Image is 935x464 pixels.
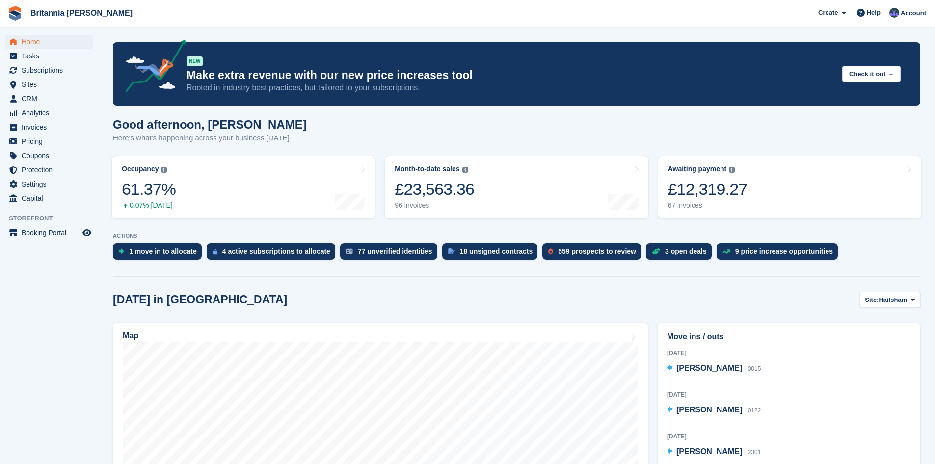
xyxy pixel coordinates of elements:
a: menu [5,35,93,49]
a: menu [5,63,93,77]
span: Sites [22,78,80,91]
span: Booking Portal [22,226,80,240]
a: 559 prospects to review [542,243,646,265]
img: deal-1b604bf984904fb50ccaf53a9ad4b4a5d6e5aea283cecdc64d6e3604feb123c2.svg [652,248,660,255]
div: 96 invoices [395,201,474,210]
span: Site: [865,295,879,305]
span: CRM [22,92,80,106]
span: [PERSON_NAME] [676,364,742,372]
a: menu [5,163,93,177]
a: Awaiting payment £12,319.27 67 invoices [658,156,921,218]
div: 67 invoices [668,201,748,210]
div: Awaiting payment [668,165,727,173]
a: 77 unverified identities [340,243,442,265]
a: menu [5,135,93,148]
div: NEW [187,56,203,66]
img: price-adjustments-announcement-icon-8257ccfd72463d97f412b2fc003d46551f7dbcb40ab6d574587a9cd5c0d94... [117,40,186,96]
div: Occupancy [122,165,159,173]
a: menu [5,149,93,163]
button: Site: Hailsham [859,292,920,308]
div: 18 unsigned contracts [460,247,533,255]
a: menu [5,226,93,240]
span: Account [901,8,926,18]
span: Invoices [22,120,80,134]
a: 18 unsigned contracts [442,243,543,265]
img: icon-info-grey-7440780725fd019a000dd9b08b2336e03edf1995a4989e88bcd33f0948082b44.svg [729,167,735,173]
span: Protection [22,163,80,177]
div: 61.37% [122,179,176,199]
span: Pricing [22,135,80,148]
span: Tasks [22,49,80,63]
p: Rooted in industry best practices, but tailored to your subscriptions. [187,82,834,93]
div: £12,319.27 [668,179,748,199]
span: 2301 [748,449,761,456]
span: 0122 [748,407,761,414]
img: Lee Cradock [889,8,899,18]
span: Help [867,8,881,18]
img: verify_identity-adf6edd0f0f0b5bbfe63781bf79b02c33cf7c696d77639b501bdc392416b5a36.svg [346,248,353,254]
span: Storefront [9,214,98,223]
div: Month-to-date sales [395,165,459,173]
h2: Move ins / outs [667,331,911,343]
img: stora-icon-8386f47178a22dfd0bd8f6a31ec36ba5ce8667c1dd55bd0f319d3a0aa187defe.svg [8,6,23,21]
img: active_subscription_to_allocate_icon-d502201f5373d7db506a760aba3b589e785aa758c864c3986d89f69b8ff3... [213,248,217,255]
a: Occupancy 61.37% 0.07% [DATE] [112,156,375,218]
a: menu [5,92,93,106]
div: 77 unverified identities [358,247,432,255]
img: prospect-51fa495bee0391a8d652442698ab0144808aea92771e9ea1ae160a38d050c398.svg [548,248,553,254]
a: [PERSON_NAME] 0122 [667,404,761,417]
button: Check it out → [842,66,901,82]
span: Coupons [22,149,80,163]
span: Settings [22,177,80,191]
div: [DATE] [667,432,911,441]
div: [DATE] [667,349,911,357]
div: [DATE] [667,390,911,399]
a: menu [5,191,93,205]
a: menu [5,49,93,63]
a: menu [5,120,93,134]
a: Britannia [PERSON_NAME] [27,5,136,21]
a: 4 active subscriptions to allocate [207,243,340,265]
span: Home [22,35,80,49]
div: 0.07% [DATE] [122,201,176,210]
span: Capital [22,191,80,205]
img: price_increase_opportunities-93ffe204e8149a01c8c9dc8f82e8f89637d9d84a8eef4429ea346261dce0b2c0.svg [722,249,730,254]
h2: Map [123,331,138,340]
span: Analytics [22,106,80,120]
img: move_ins_to_allocate_icon-fdf77a2bb77ea45bf5b3d319d69a93e2d87916cf1d5bf7949dd705db3b84f3ca.svg [119,248,124,254]
span: Subscriptions [22,63,80,77]
a: menu [5,106,93,120]
a: Month-to-date sales £23,563.36 96 invoices [385,156,648,218]
a: Preview store [81,227,93,239]
p: Make extra revenue with our new price increases tool [187,68,834,82]
span: Create [818,8,838,18]
h1: Good afternoon, [PERSON_NAME] [113,118,307,131]
div: 9 price increase opportunities [735,247,833,255]
a: menu [5,78,93,91]
a: [PERSON_NAME] 2301 [667,446,761,459]
img: icon-info-grey-7440780725fd019a000dd9b08b2336e03edf1995a4989e88bcd33f0948082b44.svg [462,167,468,173]
a: 9 price increase opportunities [717,243,843,265]
span: [PERSON_NAME] [676,406,742,414]
p: Here's what's happening across your business [DATE] [113,133,307,144]
div: 4 active subscriptions to allocate [222,247,330,255]
span: [PERSON_NAME] [676,447,742,456]
div: 559 prospects to review [558,247,636,255]
a: menu [5,177,93,191]
a: 1 move in to allocate [113,243,207,265]
a: 3 open deals [646,243,717,265]
span: 0015 [748,365,761,372]
img: contract_signature_icon-13c848040528278c33f63329250d36e43548de30e8caae1d1a13099fd9432cc5.svg [448,248,455,254]
div: 3 open deals [665,247,707,255]
span: Hailsham [879,295,907,305]
div: £23,563.36 [395,179,474,199]
div: 1 move in to allocate [129,247,197,255]
p: ACTIONS [113,233,920,239]
img: icon-info-grey-7440780725fd019a000dd9b08b2336e03edf1995a4989e88bcd33f0948082b44.svg [161,167,167,173]
h2: [DATE] in [GEOGRAPHIC_DATA] [113,293,287,306]
a: [PERSON_NAME] 0015 [667,362,761,375]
